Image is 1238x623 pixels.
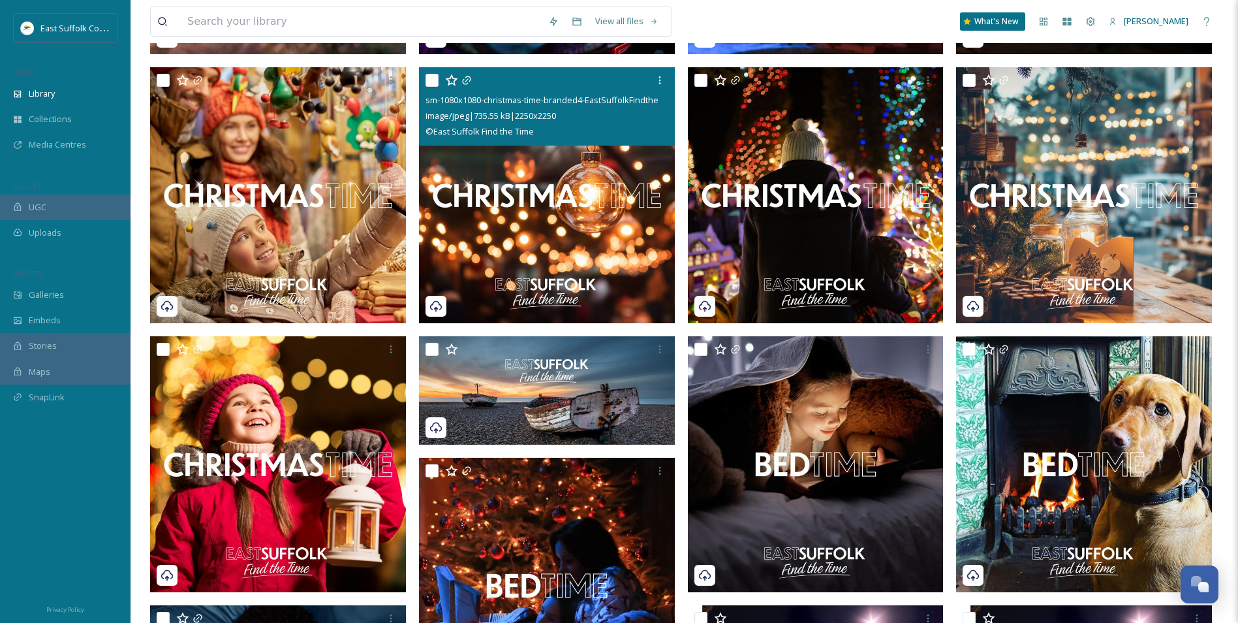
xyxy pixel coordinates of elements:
[956,336,1212,592] img: sm-1080x1080-bed-time-branded4.jpg
[419,67,675,323] img: sm-1080x1080-christmas-time-branded4-EastSuffolkFindtheTime.jpg
[29,88,55,100] span: Library
[1181,566,1218,603] button: Open Chat
[29,366,50,378] span: Maps
[29,138,86,151] span: Media Centres
[13,67,36,77] span: MEDIA
[150,67,406,323] img: sm-1080x1080-christmas-time-branded5-EastSuffolkFindtheTime.jpg
[426,93,691,106] span: sm-1080x1080-christmas-time-branded4-EastSuffolkFindtheTime.jpg
[150,336,406,592] img: sm-1080x1080-christmas-time-branded-EastSuffolkFindtheTime.jpg
[46,605,84,614] span: Privacy Policy
[181,7,542,36] input: Search your library
[960,12,1025,31] a: What's New
[419,336,675,445] img: Find the Time-Facebook Cover.jpg
[13,268,43,278] span: WIDGETS
[688,336,944,592] img: sm-1080x1080-bed-time-branded3.jpg
[426,125,534,137] span: © East Suffolk Find the Time
[1102,8,1195,34] a: [PERSON_NAME]
[1124,15,1188,27] span: [PERSON_NAME]
[29,340,57,352] span: Stories
[956,67,1212,323] img: sm-1080x1080-christmas-time-branded2-EastSuffolkFindtheTime.jpg
[29,113,72,125] span: Collections
[46,601,84,616] a: Privacy Policy
[589,8,665,34] a: View all files
[29,289,64,301] span: Galleries
[426,110,556,121] span: image/jpeg | 735.55 kB | 2250 x 2250
[21,22,34,35] img: ESC%20Logo.png
[29,391,65,404] span: SnapLink
[29,314,61,327] span: Embeds
[13,181,41,191] span: COLLECT
[29,227,61,239] span: Uploads
[29,201,46,214] span: UGC
[688,67,944,323] img: sm-1080x1080-christmas-time-branded3-EastSuffolkFindtheTime.jpg
[40,22,117,34] span: East Suffolk Council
